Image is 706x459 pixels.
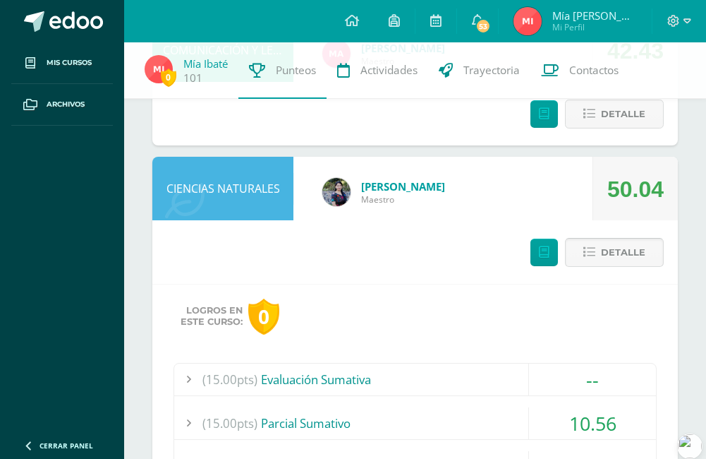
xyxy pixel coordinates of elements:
[552,8,637,23] span: Mía [PERSON_NAME]
[607,157,664,221] div: 50.04
[183,56,228,71] a: Mía Ibaté
[202,364,257,395] span: (15.00pts)
[39,441,93,451] span: Cerrar panel
[161,68,176,86] span: 0
[145,55,173,83] img: e25b0d6051efb6e8823e47dc8d40da4b.png
[475,18,491,34] span: 53
[360,63,418,78] span: Actividades
[361,179,445,193] a: [PERSON_NAME]
[181,305,243,328] span: Logros en este curso:
[248,299,279,335] div: 0
[174,407,656,439] div: Parcial Sumativo
[529,407,656,439] div: 10.56
[11,42,113,84] a: Mis cursos
[174,364,656,395] div: Evaluación Sumativa
[529,364,656,395] div: --
[322,178,351,206] img: b2b209b5ecd374f6d147d0bc2cef63fa.png
[601,239,645,266] span: Detalle
[552,21,637,33] span: Mi Perfil
[11,84,113,126] a: Archivos
[152,157,293,220] div: CIENCIAS NATURALES
[202,407,257,439] span: (15.00pts)
[565,238,664,267] button: Detalle
[238,42,327,99] a: Punteos
[183,71,202,85] a: 101
[463,63,520,78] span: Trayectoria
[47,99,85,110] span: Archivos
[569,63,619,78] span: Contactos
[361,193,445,205] span: Maestro
[530,42,629,99] a: Contactos
[47,57,92,68] span: Mis cursos
[276,63,316,78] span: Punteos
[513,7,542,35] img: e25b0d6051efb6e8823e47dc8d40da4b.png
[565,100,664,129] button: Detalle
[428,42,530,99] a: Trayectoria
[327,42,428,99] a: Actividades
[601,101,645,127] span: Detalle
